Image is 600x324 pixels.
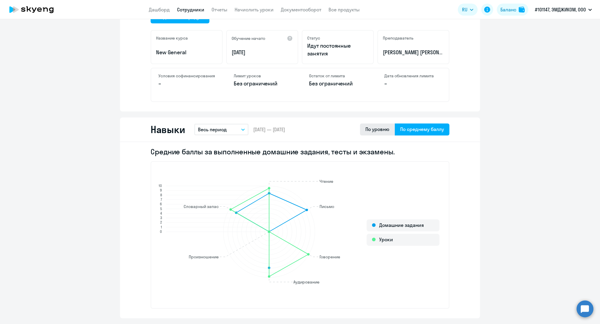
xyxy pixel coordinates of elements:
text: 9 [160,188,162,192]
text: 5 [160,207,162,211]
a: Начислить уроки [235,7,274,13]
span: RU [462,6,467,13]
text: 1 [161,225,162,229]
text: Произношение [189,254,219,260]
button: Балансbalance [497,4,528,16]
text: 6 [160,202,162,206]
button: Весь период [194,124,248,135]
h5: Название курса [156,35,188,41]
p: – [158,80,216,88]
text: Письмо [319,204,334,209]
a: Все продукты [328,7,360,13]
h4: Остаток от лимита [309,73,366,79]
div: Баланс [500,6,516,13]
text: 10 [159,183,162,188]
text: 2 [160,220,162,224]
text: Словарный запас [184,204,219,209]
p: Без ограничений [309,80,366,88]
text: Чтение [319,179,333,184]
a: Дашборд [149,7,170,13]
text: 0 [160,229,162,234]
h5: Преподаватель [383,35,413,41]
div: Домашние задания [367,219,439,231]
text: 3 [160,216,162,220]
p: Весь период [198,126,227,133]
div: Уроки [367,234,439,246]
p: [DATE] [232,49,293,56]
text: 4 [160,211,162,216]
p: [PERSON_NAME] [PERSON_NAME] [383,49,444,56]
div: По уровню [365,126,389,133]
a: Отчеты [211,7,227,13]
div: По среднему баллу [400,126,444,133]
a: Сотрудники [177,7,204,13]
h2: Средние баллы за выполненные домашние задания, тесты и экзамены. [151,147,449,156]
text: 7 [160,197,162,202]
h4: Дата обновления лимита [384,73,442,79]
button: RU [458,4,478,16]
text: Говорение [319,254,340,260]
p: – [384,80,442,88]
p: Идут постоянные занятия [307,42,368,58]
p: #101147, ЭМДЖИКОМ, ООО [535,6,586,13]
p: New General [156,49,217,56]
img: balance [519,7,525,13]
span: [DATE] — [DATE] [253,126,285,133]
h5: Статус [307,35,320,41]
a: Документооборот [281,7,321,13]
h5: Обучение начато [232,36,265,41]
p: Без ограничений [234,80,291,88]
h2: Навыки [151,123,185,135]
text: Аудирование [293,279,319,285]
button: #101147, ЭМДЖИКОМ, ООО [532,2,595,17]
h4: Условия софинансирования [158,73,216,79]
text: 8 [160,193,162,197]
h4: Лимит уроков [234,73,291,79]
